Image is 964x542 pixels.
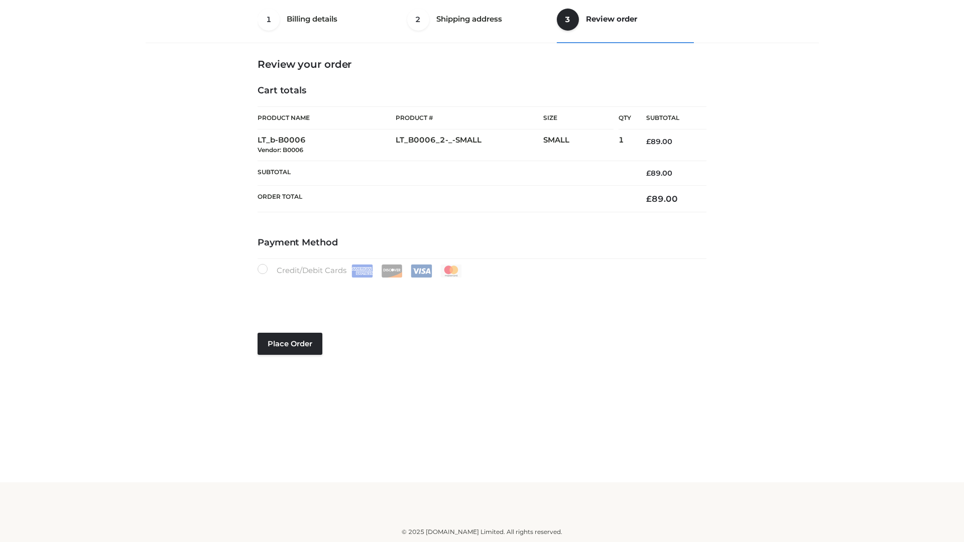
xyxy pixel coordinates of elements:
th: Product Name [258,106,396,129]
th: Size [543,107,614,129]
h3: Review your order [258,58,706,70]
span: £ [646,194,652,204]
td: LT_b-B0006 [258,129,396,161]
td: SMALL [543,129,619,161]
h4: Cart totals [258,85,706,96]
label: Credit/Debit Cards [258,264,463,278]
div: © 2025 [DOMAIN_NAME] Limited. All rights reserved. [149,527,815,537]
bdi: 89.00 [646,194,678,204]
th: Qty [619,106,631,129]
img: Mastercard [440,264,462,278]
h4: Payment Method [258,237,706,248]
span: £ [646,137,651,146]
bdi: 89.00 [646,137,672,146]
th: Subtotal [258,161,631,185]
th: Order Total [258,186,631,212]
button: Place order [258,333,322,355]
img: Amex [351,264,373,278]
iframe: Secure payment input frame [256,276,704,312]
img: Discover [381,264,403,278]
img: Visa [411,264,432,278]
small: Vendor: B0006 [258,146,303,154]
span: £ [646,169,651,178]
td: LT_B0006_2-_-SMALL [396,129,543,161]
th: Subtotal [631,107,706,129]
td: 1 [619,129,631,161]
th: Product # [396,106,543,129]
bdi: 89.00 [646,169,672,178]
